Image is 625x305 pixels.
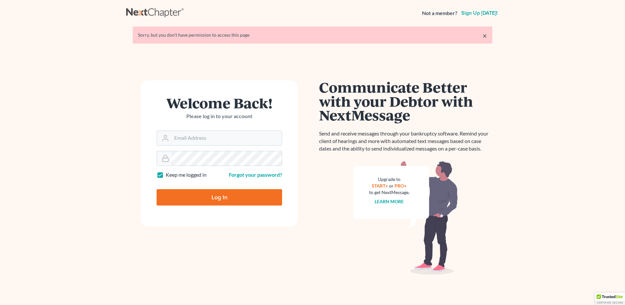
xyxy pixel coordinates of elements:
[157,189,282,206] input: Log In
[229,171,282,178] a: Forgot your password?
[595,293,625,305] div: TrustedSite Certified
[482,32,487,40] a: ×
[157,113,282,120] p: Please log in to your account
[369,189,410,196] div: to get NextMessage.
[372,183,388,188] a: START+
[157,96,282,110] h1: Welcome Back!
[369,176,410,183] div: Upgrade to
[138,32,487,38] div: Sorry, but you don't have permission to access this page
[172,131,282,145] input: Email Address
[389,183,394,188] span: or
[422,9,457,17] strong: Not a member?
[166,171,207,179] label: Keep me logged in
[319,80,492,122] h1: Communicate Better with your Debtor with NextMessage
[319,130,492,152] p: Send and receive messages through your bankruptcy software. Remind your client of hearings and mo...
[460,10,499,16] a: Sign up [DATE]!
[375,199,404,204] a: Learn more
[395,183,407,188] a: PRO+
[353,160,458,275] img: nextmessage_bg-59042aed3d76b12b5cd301f8e5b87938c9018125f34e5fa2b7a6b67550977c72.svg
